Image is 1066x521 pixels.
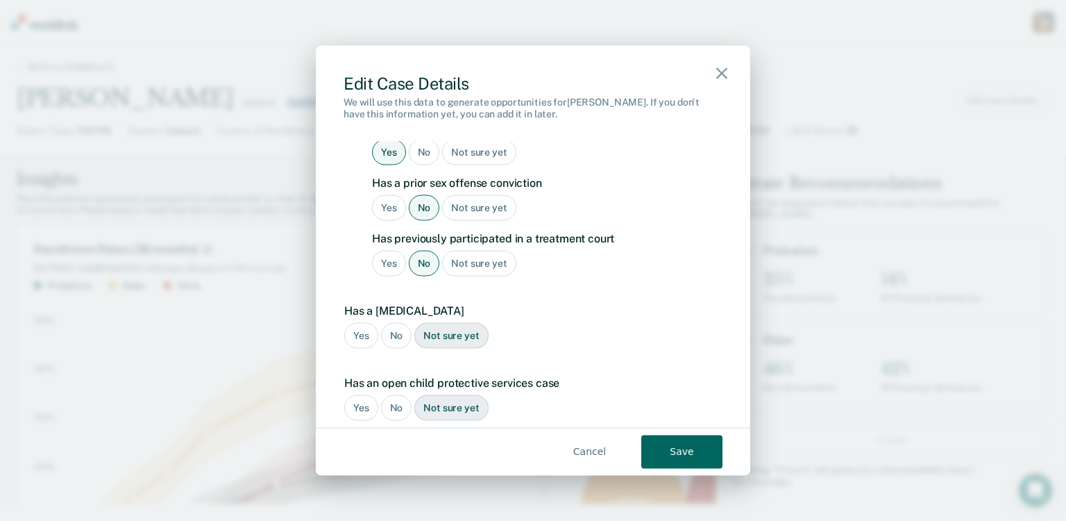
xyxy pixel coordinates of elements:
[344,323,378,349] div: Yes
[372,176,715,190] label: Has a prior sex offense conviction
[409,140,440,165] div: No
[641,435,722,468] button: Save
[549,435,630,468] button: Cancel
[372,251,406,276] div: Yes
[344,377,715,390] label: Has an open child protective services case
[344,395,378,421] div: Yes
[409,251,440,276] div: No
[442,195,516,221] div: Not sure yet
[442,251,516,276] div: Not sure yet
[381,323,412,349] div: No
[414,323,488,349] div: Not sure yet
[409,195,440,221] div: No
[344,96,722,119] div: We will use this data to generate opportunities for [PERSON_NAME] . If you don't have this inform...
[442,140,516,165] div: Not sure yet
[344,304,715,317] label: Has a [MEDICAL_DATA]
[344,74,722,94] div: Edit Case Details
[372,195,406,221] div: Yes
[381,395,412,421] div: No
[414,395,488,421] div: Not sure yet
[372,140,406,165] div: Yes
[372,232,715,245] label: Has previously participated in a treatment court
